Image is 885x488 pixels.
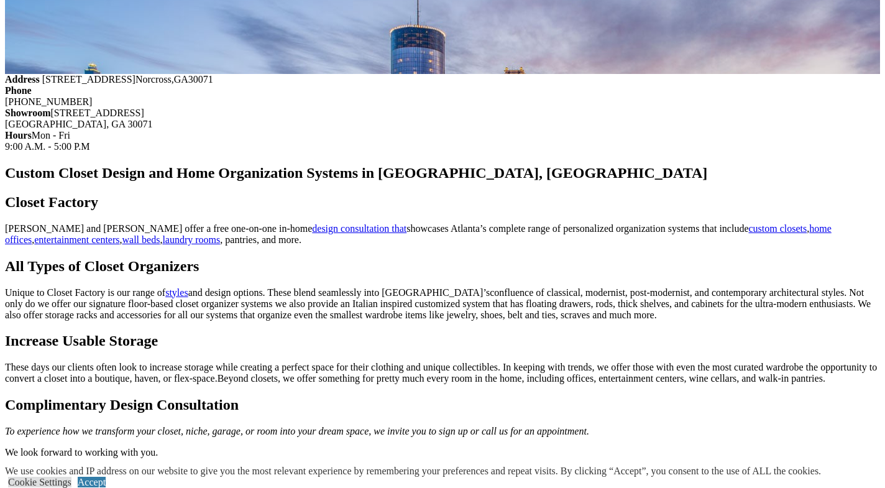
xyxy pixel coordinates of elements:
[5,165,880,182] h1: Custom Closet Design and Home Organization Systems in [GEOGRAPHIC_DATA], [GEOGRAPHIC_DATA]
[165,234,220,245] a: aundry rooms
[5,362,877,384] span: These days our clients often look to increase storage while creating a perfect space for their cl...
[5,466,821,477] div: We use cookies and IP address on our website to give you the most relevant experience by remember...
[5,362,880,384] p: Beyond closets, we offer something for pretty much every room in the home, including offices, ent...
[5,333,880,349] h2: Increase Usable Storage
[5,287,871,320] span: confluence of classical, modernist, post-modernist, and contemporary architectural styles. Not on...
[312,223,406,234] a: design consultation that
[174,74,188,85] span: GA
[5,258,880,275] h2: All Types of Closet Organizers
[135,74,172,85] span: Norcross
[5,85,32,96] strong: Phone
[162,234,165,245] a: l
[5,287,880,321] p: Unique to Closet Factory is our range of and design options. These blend seamlessly into [GEOGRAP...
[8,477,71,487] a: Cookie Settings
[5,130,880,152] div: Mon - Fri 9:00 A.M. - 5:00 P.M
[5,74,880,85] div: ,
[34,234,119,245] a: entertainment centers
[5,426,589,436] em: To experience how we transform your closet, niche, garage, or room into your dream space, we invi...
[5,194,880,211] h2: Closet Factory
[5,447,880,458] p: We look forward to working with you.
[188,74,213,85] span: 30071
[5,96,880,108] div: [PHONE_NUMBER]
[42,74,135,85] span: [STREET_ADDRESS]
[5,223,832,245] a: home offices
[78,477,106,487] a: Accept
[122,234,160,245] a: wall beds
[5,108,880,130] div: [STREET_ADDRESS] [GEOGRAPHIC_DATA], GA 30071
[5,130,32,140] strong: Hours
[5,223,880,246] p: [PERSON_NAME] and [PERSON_NAME] offer a free one-on-one in-home showcases Atlanta’s complete rang...
[5,397,880,413] h2: Complimentary Design Consultation
[748,223,807,234] a: custom closets
[5,108,51,118] strong: Showroom
[5,74,40,85] strong: Address
[165,287,188,298] a: styles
